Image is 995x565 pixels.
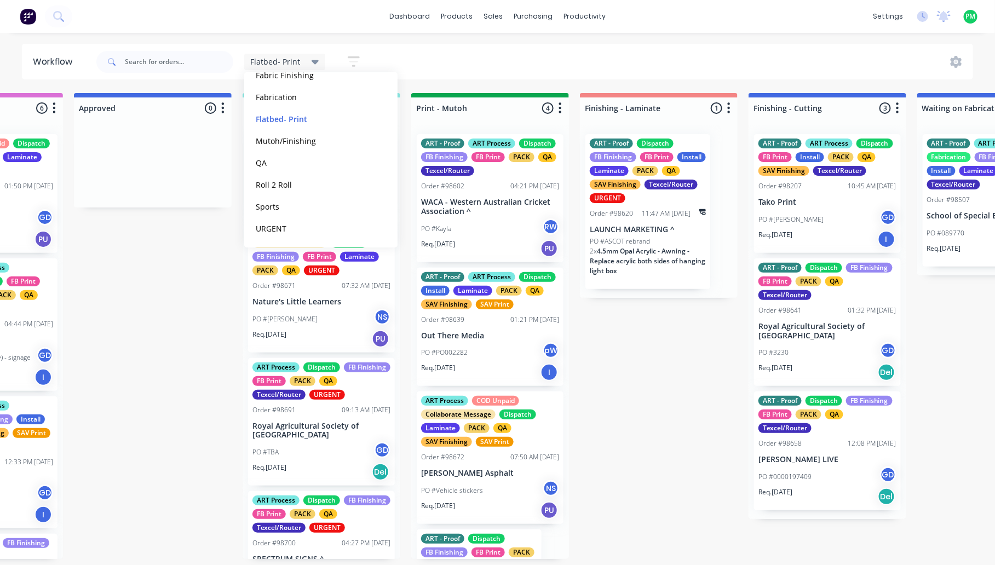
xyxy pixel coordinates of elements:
[878,488,895,505] div: Del
[252,447,279,457] p: PO #TBA
[421,239,455,249] p: Req. [DATE]
[640,152,674,162] div: FB Print
[642,209,691,218] div: 11:47 AM [DATE]
[252,495,300,505] div: ART Process
[303,362,340,372] div: Dispatch
[590,139,633,148] div: ART - Proof
[34,368,52,386] div: I
[421,181,464,191] div: Order #98602
[558,8,611,25] div: productivity
[476,437,514,447] div: SAV Print
[421,348,468,358] p: PO #PO002282
[758,423,812,433] div: Texcel/Router
[372,463,389,481] div: Del
[758,363,792,373] p: Req. [DATE]
[519,272,556,282] div: Dispatch
[927,139,970,148] div: ART - Proof
[248,358,395,486] div: ART ProcessDispatchFB FinishingFB PrintPACKQATexcel/RouterURGENTOrder #9869109:13 AM [DATE]Royal ...
[344,495,390,505] div: FB Finishing
[252,422,390,440] p: Royal Agricultural Society of [GEOGRAPHIC_DATA]
[290,376,315,386] div: PACK
[966,11,976,21] span: PM
[252,330,286,339] p: Req. [DATE]
[342,281,390,291] div: 07:32 AM [DATE]
[435,8,478,25] div: products
[417,391,563,524] div: ART ProcessCOD UnpaidCollaborate MessageDispatchLaminatePACKQASAV FinishingSAV PrintOrder #986720...
[880,209,896,226] div: GD
[252,463,286,472] p: Req. [DATE]
[319,509,337,519] div: QA
[421,437,472,447] div: SAV Finishing
[252,157,369,169] button: QA
[590,246,597,256] span: 2 x
[417,134,563,262] div: ART - ProofART ProcessDispatchFB FinishingFB PrintPACKQATexcel/RouterOrder #9860204:21 PM [DATE]W...
[677,152,706,162] div: Install
[806,139,853,148] div: ART Process
[421,315,464,325] div: Order #98639
[421,224,451,234] p: PO #Kayla
[252,281,296,291] div: Order #98671
[848,305,896,315] div: 01:32 PM [DATE]
[37,347,53,364] div: GD
[303,252,336,262] div: FB Print
[509,152,534,162] div: PACK
[421,534,464,544] div: ART - Proof
[758,455,896,464] p: [PERSON_NAME] LIVE
[372,330,389,348] div: PU
[645,180,698,189] div: Texcel/Router
[758,198,896,207] p: Tako Print
[384,8,435,25] a: dashboard
[796,276,821,286] div: PACK
[252,314,318,324] p: PO #[PERSON_NAME]
[282,266,300,275] div: QA
[519,139,556,148] div: Dispatch
[758,152,792,162] div: FB Print
[927,195,970,205] div: Order #98507
[590,180,641,189] div: SAV Finishing
[754,258,901,387] div: ART - ProofDispatchFB FinishingFB PrintPACKQATexcel/RouterOrder #9864101:32 PM [DATE]Royal Agricu...
[421,363,455,373] p: Req. [DATE]
[848,439,896,448] div: 12:08 PM [DATE]
[421,410,496,419] div: Collaborate Message
[476,299,514,309] div: SAV Print
[478,8,508,25] div: sales
[472,396,519,406] div: COD Unpaid
[590,193,625,203] div: URGENT
[758,263,802,273] div: ART - Proof
[421,198,559,216] p: WACA - Western Australian Cricket Association ^
[252,390,306,400] div: Texcel/Router
[590,225,706,234] p: LAUNCH MARKETING ^
[7,276,40,286] div: FB Print
[421,299,472,309] div: SAV Finishing
[758,348,789,358] p: PO #3230
[252,69,369,82] button: Fabric Finishing
[540,501,558,519] div: PU
[16,414,45,424] div: Install
[468,272,515,282] div: ART Process
[252,222,369,235] button: URGENT
[453,286,492,296] div: Laminate
[374,309,390,325] div: NS
[344,362,390,372] div: FB Finishing
[252,555,390,564] p: SPECTRUM SIGNS ^
[125,51,233,73] input: Search for orders...
[4,457,53,467] div: 12:33 PM [DATE]
[758,322,896,341] p: Royal Agricultural Society of [GEOGRAPHIC_DATA]
[758,305,802,315] div: Order #98641
[252,509,286,519] div: FB Print
[34,506,52,523] div: I
[421,166,474,176] div: Texcel/Router
[421,501,455,511] p: Req. [DATE]
[590,237,650,246] p: PO #ASCOT rebrand
[252,266,278,275] div: PACK
[754,391,901,510] div: ART - ProofDispatchFB FinishingFB PrintPACKQATexcel/RouterOrder #9865812:08 PM [DATE][PERSON_NAME...
[632,166,658,176] div: PACK
[13,139,50,148] div: Dispatch
[796,410,821,419] div: PACK
[421,423,460,433] div: Laminate
[37,485,53,501] div: GD
[499,410,536,419] div: Dispatch
[252,200,369,213] button: Sports
[828,152,854,162] div: PACK
[543,480,559,497] div: NS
